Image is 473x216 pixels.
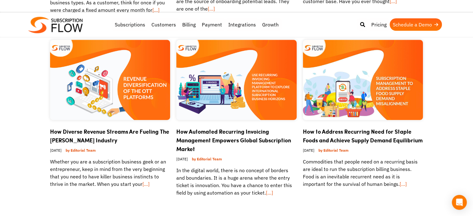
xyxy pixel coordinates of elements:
[303,158,423,188] p: Commodities that people need on a recurring basis are ideal to run the subscription billing busin...
[142,181,150,187] a: […]
[28,17,83,33] img: Subscriptionflow
[179,18,199,31] a: Billing
[266,190,273,196] a: […]
[368,18,390,31] a: Pricing
[400,181,407,187] a: […]
[50,145,170,158] div: [DATE]
[259,18,282,31] a: Growth
[148,18,179,31] a: Customers
[303,40,423,120] img: recurring-billing
[152,7,160,13] a: […]
[63,146,98,154] a: by Editorial Team
[176,127,291,153] a: How Automated Recurring Invoicing Management Empowers Global Subscription Market
[303,127,423,144] a: How to Address Recurring Need for Staple Foods and Achieve Supply Demand Equilibrium
[316,146,351,154] a: by Editorial Team
[50,158,170,188] p: Whether you are a subscription business geek or an entrepreneur, keep in mind from the very begin...
[50,127,169,144] a: How Diverse Revenue Streams Are Fueling The [PERSON_NAME] Industry
[176,167,297,196] p: In the digital world, there is no concept of borders and boundaries. It is a huge arena where the...
[112,18,148,31] a: Subscriptions
[452,195,467,210] div: Open Intercom Messenger
[208,6,215,12] a: […]
[176,153,297,167] div: [DATE]
[176,40,297,120] img: Recurring-Invoicing
[199,18,225,31] a: Payment
[390,18,442,31] a: Schedule a Demo
[189,155,225,163] a: by Editorial Team
[50,40,170,120] img: OTT
[225,18,259,31] a: Integrations
[303,145,423,158] div: [DATE]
